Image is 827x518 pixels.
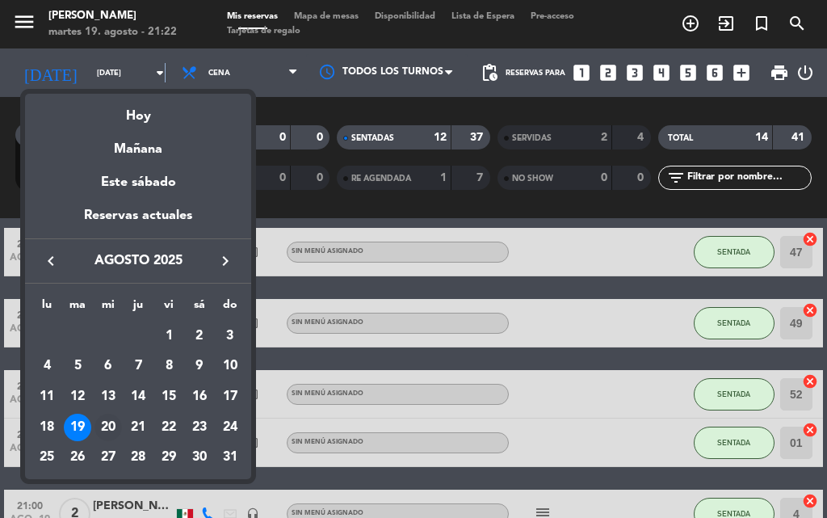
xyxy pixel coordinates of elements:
[184,321,215,352] td: 2 de agosto de 2025
[124,414,152,441] div: 21
[124,296,154,321] th: jueves
[184,443,215,474] td: 30 de agosto de 2025
[186,414,213,441] div: 23
[215,381,246,412] td: 17 de agosto de 2025
[216,251,235,271] i: keyboard_arrow_right
[93,352,124,382] td: 6 de agosto de 2025
[184,412,215,443] td: 23 de agosto de 2025
[186,322,213,350] div: 2
[184,381,215,412] td: 16 de agosto de 2025
[93,296,124,321] th: miércoles
[62,352,93,382] td: 5 de agosto de 2025
[153,296,184,321] th: viernes
[155,322,183,350] div: 1
[65,251,211,272] span: agosto 2025
[155,352,183,380] div: 8
[184,352,215,382] td: 9 de agosto de 2025
[93,381,124,412] td: 13 de agosto de 2025
[33,444,61,472] div: 25
[215,296,246,321] th: domingo
[31,352,62,382] td: 4 de agosto de 2025
[155,383,183,411] div: 15
[94,383,122,411] div: 13
[25,94,251,127] div: Hoy
[31,296,62,321] th: lunes
[33,383,61,411] div: 11
[62,443,93,474] td: 26 de agosto de 2025
[186,383,213,411] div: 16
[94,414,122,441] div: 20
[94,352,122,380] div: 6
[25,205,251,238] div: Reservas actuales
[186,444,213,472] div: 30
[153,381,184,412] td: 15 de agosto de 2025
[25,127,251,160] div: Mañana
[94,444,122,472] div: 27
[36,251,65,272] button: keyboard_arrow_left
[124,444,152,472] div: 28
[31,321,153,352] td: AGO.
[64,383,91,411] div: 12
[153,412,184,443] td: 22 de agosto de 2025
[41,251,61,271] i: keyboard_arrow_left
[62,412,93,443] td: 19 de agosto de 2025
[93,443,124,474] td: 27 de agosto de 2025
[211,251,240,272] button: keyboard_arrow_right
[64,444,91,472] div: 26
[216,414,244,441] div: 24
[62,381,93,412] td: 12 de agosto de 2025
[124,381,154,412] td: 14 de agosto de 2025
[31,412,62,443] td: 18 de agosto de 2025
[25,160,251,205] div: Este sábado
[216,383,244,411] div: 17
[216,352,244,380] div: 10
[215,443,246,474] td: 31 de agosto de 2025
[153,352,184,382] td: 8 de agosto de 2025
[64,352,91,380] div: 5
[215,412,246,443] td: 24 de agosto de 2025
[31,381,62,412] td: 11 de agosto de 2025
[31,443,62,474] td: 25 de agosto de 2025
[124,383,152,411] div: 14
[124,412,154,443] td: 21 de agosto de 2025
[155,444,183,472] div: 29
[124,352,154,382] td: 7 de agosto de 2025
[62,296,93,321] th: martes
[215,321,246,352] td: 3 de agosto de 2025
[216,444,244,472] div: 31
[216,322,244,350] div: 3
[215,352,246,382] td: 10 de agosto de 2025
[155,414,183,441] div: 22
[124,352,152,380] div: 7
[153,321,184,352] td: 1 de agosto de 2025
[93,412,124,443] td: 20 de agosto de 2025
[33,414,61,441] div: 18
[33,352,61,380] div: 4
[184,296,215,321] th: sábado
[124,443,154,474] td: 28 de agosto de 2025
[64,414,91,441] div: 19
[153,443,184,474] td: 29 de agosto de 2025
[186,352,213,380] div: 9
